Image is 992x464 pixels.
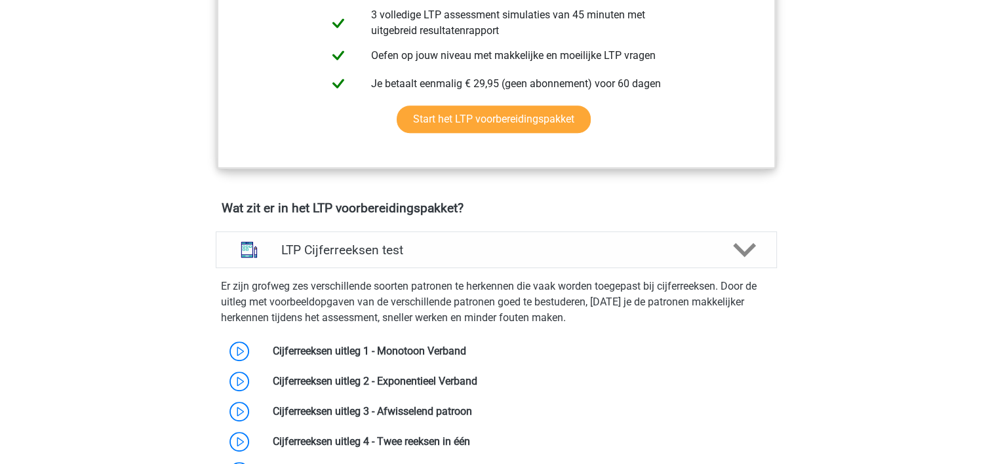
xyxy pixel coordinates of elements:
[221,279,772,326] p: Er zijn grofweg zes verschillende soorten patronen te herkennen die vaak worden toegepast bij cij...
[210,231,782,268] a: cijferreeksen LTP Cijferreeksen test
[263,434,776,450] div: Cijferreeksen uitleg 4 - Twee reeksen in één
[263,374,776,389] div: Cijferreeksen uitleg 2 - Exponentieel Verband
[281,242,711,258] h4: LTP Cijferreeksen test
[263,404,776,419] div: Cijferreeksen uitleg 3 - Afwisselend patroon
[397,106,591,133] a: Start het LTP voorbereidingspakket
[232,233,266,267] img: cijferreeksen
[263,343,776,359] div: Cijferreeksen uitleg 1 - Monotoon Verband
[222,201,771,216] h4: Wat zit er in het LTP voorbereidingspakket?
